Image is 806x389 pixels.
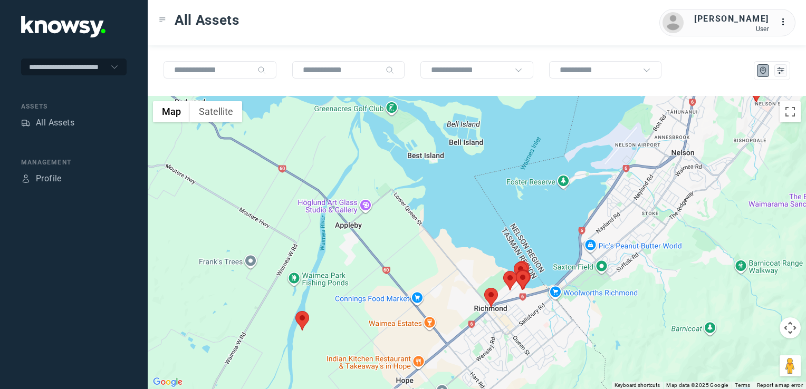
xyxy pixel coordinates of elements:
tspan: ... [780,18,791,26]
a: ProfileProfile [21,172,62,185]
a: Open this area in Google Maps (opens a new window) [150,375,185,389]
div: Search [257,66,266,74]
div: Search [386,66,394,74]
button: Map camera controls [780,317,801,338]
span: Map data ©2025 Google [666,382,728,388]
button: Show street map [153,101,190,122]
div: List [776,66,785,75]
div: All Assets [36,116,74,129]
div: User [694,25,769,33]
div: : [780,16,792,30]
div: Management [21,158,127,167]
div: Profile [36,172,62,185]
a: Report a map error [757,382,803,388]
img: avatar.png [663,12,684,33]
img: Google [150,375,185,389]
div: Toggle Menu [159,16,166,24]
button: Toggle fullscreen view [780,101,801,122]
a: Terms (opens in new tab) [735,382,751,388]
span: All Assets [175,11,239,30]
div: : [780,16,792,28]
div: [PERSON_NAME] [694,13,769,25]
div: Assets [21,102,127,111]
div: Profile [21,174,31,183]
button: Drag Pegman onto the map to open Street View [780,355,801,376]
button: Show satellite imagery [190,101,242,122]
div: Map [759,66,768,75]
div: Assets [21,118,31,128]
a: AssetsAll Assets [21,116,74,129]
img: Application Logo [21,16,105,37]
button: Keyboard shortcuts [615,382,660,389]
